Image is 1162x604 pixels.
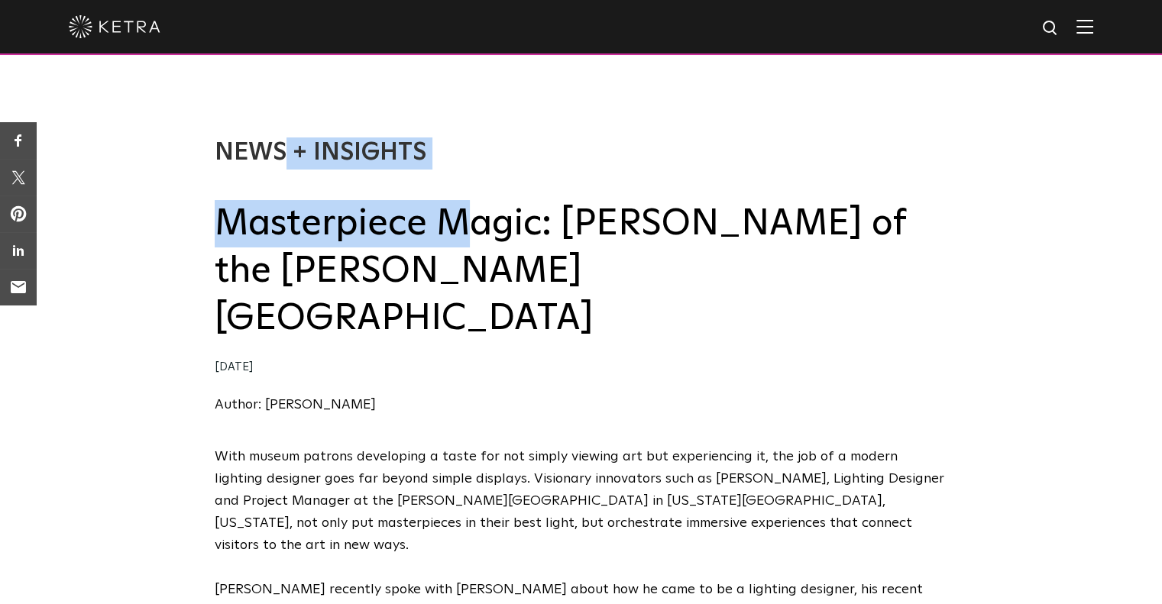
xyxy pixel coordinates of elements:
[215,446,948,556] p: With museum patrons developing a taste for not simply viewing art but experiencing it, the job of...
[1076,19,1093,34] img: Hamburger%20Nav.svg
[215,357,948,379] div: [DATE]
[215,200,948,343] h2: Masterpiece Magic: [PERSON_NAME] of the [PERSON_NAME][GEOGRAPHIC_DATA]
[69,15,160,38] img: ketra-logo-2019-white
[215,398,376,412] a: Author: [PERSON_NAME]
[215,141,426,165] a: News + Insights
[1041,19,1060,38] img: search icon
